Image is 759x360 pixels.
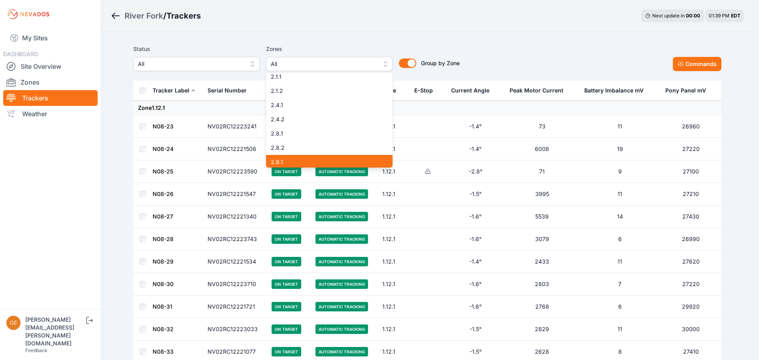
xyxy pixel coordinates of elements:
[271,87,378,95] span: 2.1.2
[271,115,378,123] span: 2.4.2
[271,144,378,152] span: 2.8.2
[266,73,393,168] div: All
[271,130,378,138] span: 2.8.1
[271,101,378,109] span: 2.4.1
[271,158,378,166] span: 2.9.1
[271,59,377,69] span: All
[271,73,378,81] span: 2.1.1
[266,57,393,71] button: All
